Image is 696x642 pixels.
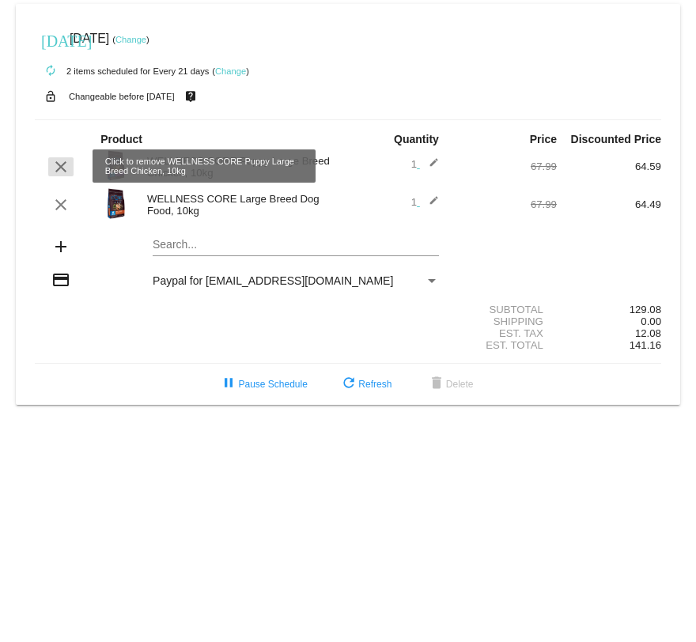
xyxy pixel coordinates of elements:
div: 64.49 [557,198,661,210]
mat-icon: pause [219,375,238,394]
small: 2 items scheduled for Every 21 days [35,66,209,76]
small: ( ) [112,35,149,44]
strong: Quantity [394,133,439,145]
small: ( ) [212,66,249,76]
span: Pause Schedule [219,379,307,390]
mat-icon: lock_open [41,86,60,107]
strong: Price [530,133,557,145]
span: Paypal for [EMAIL_ADDRESS][DOMAIN_NAME] [153,274,393,287]
mat-icon: clear [51,195,70,214]
mat-icon: [DATE] [41,30,60,49]
div: 67.99 [452,160,557,172]
mat-icon: credit_card [51,270,70,289]
div: Est. Tax [452,327,557,339]
div: WELLNESS CORE Large Breed Dog Food, 10kg [139,193,348,217]
span: 1 [411,196,439,208]
mat-icon: clear [51,157,70,176]
a: Change [115,35,146,44]
div: 129.08 [557,304,661,315]
button: Refresh [327,370,404,398]
div: Subtotal [452,304,557,315]
mat-icon: autorenew [41,62,60,81]
mat-icon: live_help [181,86,200,107]
img: 73679.jpg [100,187,132,219]
div: 67.99 [452,198,557,210]
button: Delete [414,370,486,398]
small: Changeable before [DATE] [69,92,175,101]
button: Pause Schedule [206,370,320,398]
mat-icon: edit [420,157,439,176]
span: Delete [427,379,474,390]
span: 0.00 [641,315,661,327]
a: Change [215,66,246,76]
mat-select: Payment Method [153,274,439,287]
input: Search... [153,239,439,251]
div: 64.59 [557,160,661,172]
span: 141.16 [630,339,661,351]
strong: Discounted Price [571,133,661,145]
div: Shipping [452,315,557,327]
mat-icon: delete [427,375,446,394]
img: 73708.jpg [100,149,132,181]
mat-icon: refresh [339,375,358,394]
strong: Product [100,133,142,145]
span: 1 [411,158,439,170]
span: 12.08 [635,327,661,339]
mat-icon: add [51,237,70,256]
div: Est. Total [452,339,557,351]
div: WELLNESS CORE Puppy Large Breed Chicken, 10kg [139,155,348,179]
span: Refresh [339,379,391,390]
mat-icon: edit [420,195,439,214]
